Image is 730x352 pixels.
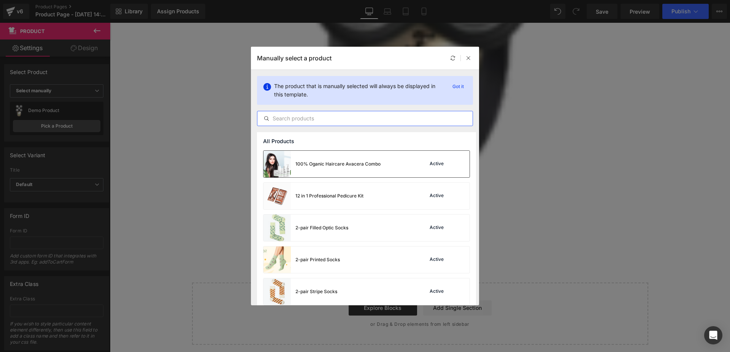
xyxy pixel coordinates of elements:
input: Search products [257,114,473,123]
img: product-img [263,151,291,177]
a: Explore Blocks [239,278,307,293]
div: 2-pair Filled Optic Socks [295,224,348,231]
img: product-img [263,278,291,305]
div: 12 in 1 Professional Pedicure Kit [295,193,363,199]
img: product-img [263,183,291,209]
div: Active [428,257,445,263]
div: Active [428,289,445,295]
div: Open Intercom Messenger [704,326,722,344]
div: 100% Oganic Haircare Avacera Combo [295,161,381,167]
span: 20.00 [303,182,317,193]
div: 2-pair Printed Socks [295,256,340,263]
div: All Products [257,132,476,150]
div: 2-pair Stripe Socks [295,288,337,295]
p: Manually select a product [257,54,332,62]
div: Active [428,193,445,199]
p: or Drag & Drop elements from left sidebar [94,299,526,304]
a: Add Single Section [313,278,382,293]
button: Sold Out [287,193,333,210]
img: product-img [263,215,291,241]
p: Got it [449,82,467,91]
div: Active [428,161,445,167]
p: The product that is manually selected will always be displayed in this template. [274,82,443,99]
div: Active [428,225,445,231]
a: Demo Product [286,170,334,179]
img: product-img [263,246,291,273]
